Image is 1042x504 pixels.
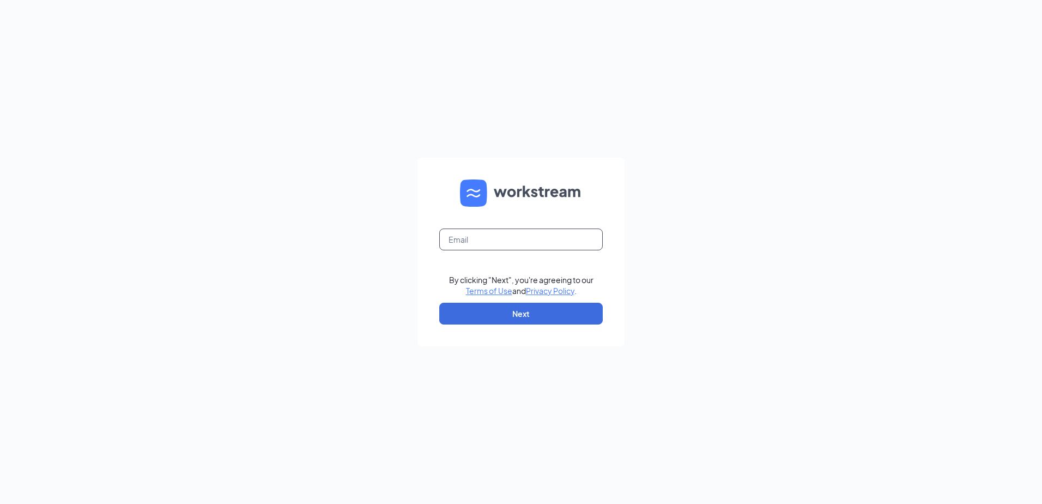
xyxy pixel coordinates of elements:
[439,303,603,325] button: Next
[449,274,593,296] div: By clicking "Next", you're agreeing to our and .
[460,179,582,207] img: WS logo and Workstream text
[526,286,574,296] a: Privacy Policy
[466,286,512,296] a: Terms of Use
[439,229,603,250] input: Email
